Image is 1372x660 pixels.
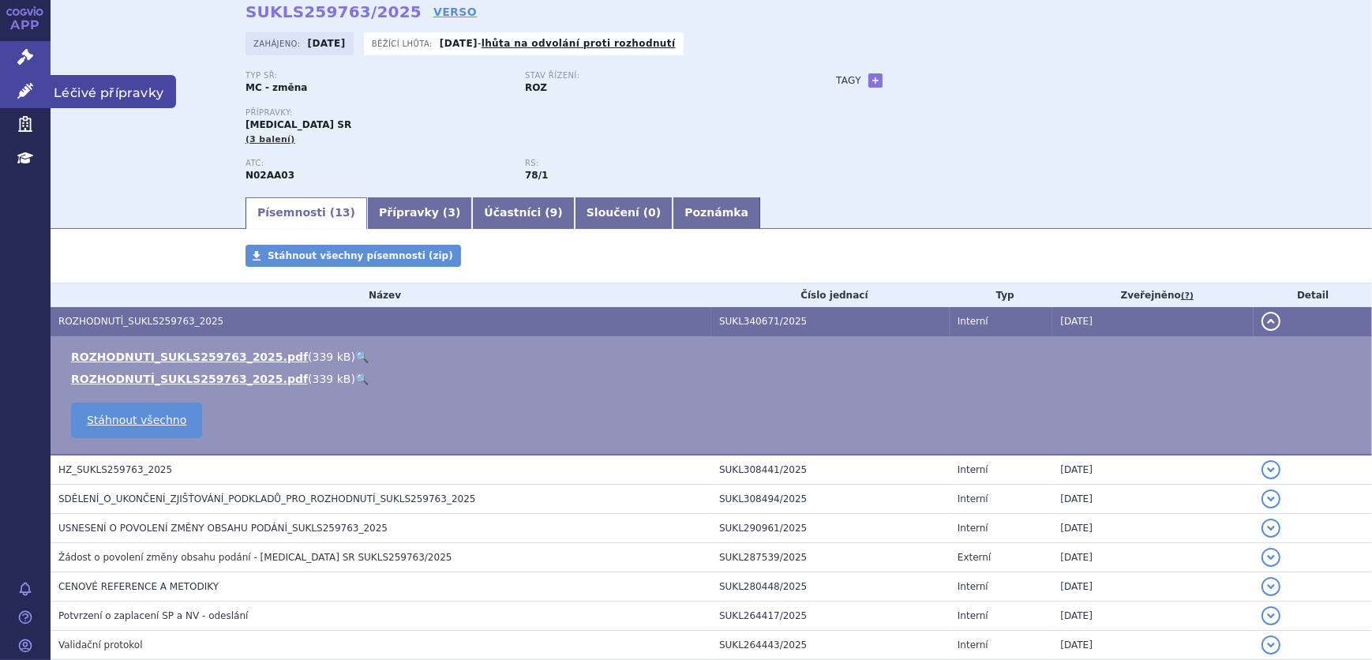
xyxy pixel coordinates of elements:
[58,639,143,651] span: Validační protokol
[711,455,950,485] td: SUKL308441/2025
[1261,548,1280,567] button: detail
[313,373,351,385] span: 339 kB
[711,631,950,660] td: SUKL264443/2025
[958,464,988,475] span: Interní
[71,351,308,363] a: ROZHODNUTI_SUKLS259763_2025.pdf
[313,351,351,363] span: 339 kB
[958,552,991,563] span: Externí
[246,197,367,229] a: Písemnosti (13)
[958,639,988,651] span: Interní
[58,610,248,621] span: Potvrzení o zaplacení SP a NV - odeslání
[958,610,988,621] span: Interní
[71,349,1356,365] li: ( )
[58,581,219,592] span: CENOVÉ REFERENCE A METODIKY
[1261,460,1280,479] button: detail
[1052,572,1254,602] td: [DATE]
[1261,606,1280,625] button: detail
[1261,312,1280,331] button: detail
[440,38,478,49] strong: [DATE]
[246,159,509,168] p: ATC:
[58,493,475,504] span: SDĚLENÍ_O_UKONČENÍ_ZJIŠŤOVÁNÍ_PODKLADŮ_PRO_ROZHODNUTÍ_SUKLS259763_2025
[1261,489,1280,508] button: detail
[836,71,861,90] h3: Tagy
[1261,577,1280,596] button: detail
[1052,631,1254,660] td: [DATE]
[525,170,548,181] strong: silné opioidy, p.o.
[246,82,307,93] strong: MC - změna
[51,283,711,307] th: Název
[711,283,950,307] th: Číslo jednací
[253,37,303,50] span: Zahájeno:
[433,4,477,20] a: VERSO
[525,159,789,168] p: RS:
[711,572,950,602] td: SUKL280448/2025
[550,206,558,219] span: 9
[51,75,176,108] span: Léčivé přípravky
[440,37,676,50] p: -
[648,206,656,219] span: 0
[1261,636,1280,654] button: detail
[575,197,673,229] a: Sloučení (0)
[1052,307,1254,336] td: [DATE]
[268,250,453,261] span: Stáhnout všechny písemnosti (zip)
[1052,543,1254,572] td: [DATE]
[448,206,455,219] span: 3
[482,38,676,49] a: lhůta na odvolání proti rozhodnutí
[335,206,350,219] span: 13
[525,82,547,93] strong: ROZ
[958,493,988,504] span: Interní
[1052,283,1254,307] th: Zveřejněno
[711,307,950,336] td: SUKL340671/2025
[1052,485,1254,514] td: [DATE]
[1261,519,1280,538] button: detail
[711,485,950,514] td: SUKL308494/2025
[246,119,351,130] span: [MEDICAL_DATA] SR
[1052,602,1254,631] td: [DATE]
[1052,455,1254,485] td: [DATE]
[246,245,461,267] a: Stáhnout všechny písemnosti (zip)
[308,38,346,49] strong: [DATE]
[246,170,294,181] strong: HYDROMORFON
[472,197,574,229] a: Účastníci (9)
[367,197,472,229] a: Přípravky (3)
[1052,514,1254,543] td: [DATE]
[71,371,1356,387] li: ( )
[711,602,950,631] td: SUKL264417/2025
[673,197,760,229] a: Poznámka
[58,316,223,327] span: ROZHODNUTÍ_SUKLS259763_2025
[525,71,789,81] p: Stav řízení:
[58,552,452,563] span: Žádost o povolení změny obsahu podání - PALLADONE SR SUKLS259763/2025
[246,2,422,21] strong: SUKLS259763/2025
[711,514,950,543] td: SUKL290961/2025
[1254,283,1372,307] th: Detail
[372,37,436,50] span: Běžící lhůta:
[1181,291,1194,302] abbr: (?)
[246,71,509,81] p: Typ SŘ:
[355,351,369,363] a: 🔍
[950,283,1052,307] th: Typ
[58,523,388,534] span: USNESENÍ O POVOLENÍ ZMĚNY OBSAHU PODÁNÍ_SUKLS259763_2025
[711,543,950,572] td: SUKL287539/2025
[958,523,988,534] span: Interní
[58,464,172,475] span: HZ_SUKLS259763_2025
[958,316,988,327] span: Interní
[246,108,804,118] p: Přípravky:
[958,581,988,592] span: Interní
[246,134,295,144] span: (3 balení)
[71,403,202,438] a: Stáhnout všechno
[868,73,883,88] a: +
[355,373,369,385] a: 🔍
[71,373,308,385] a: ROZHODNUTÍ_SUKLS259763_2025.pdf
